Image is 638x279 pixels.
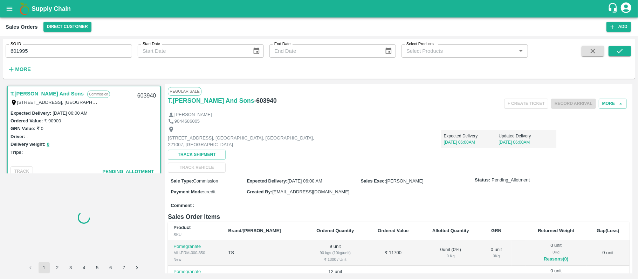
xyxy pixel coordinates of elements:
[426,253,476,259] div: 0 Kg
[404,46,514,56] input: Select Products
[32,4,608,14] a: Supply Chain
[32,5,71,12] b: Supply Chain
[17,99,230,105] label: [STREET_ADDRESS], [GEOGRAPHIC_DATA], [GEOGRAPHIC_DATA], 221007, [GEOGRAPHIC_DATA]
[288,178,322,184] span: [DATE] 06:00 AM
[254,96,277,106] h6: - 603940
[27,134,28,139] label: -
[174,118,200,125] p: 9044686005
[222,240,304,266] td: TS
[143,41,160,47] label: Start Date
[274,41,290,47] label: End Date
[105,262,116,273] button: Go to page 6
[269,44,379,58] input: End Date
[65,262,76,273] button: Go to page 3
[173,250,217,256] div: MH-PRM-300-350
[310,256,361,263] div: ₹ 1300 / Unit
[168,135,325,148] p: [STREET_ADDRESS], [GEOGRAPHIC_DATA], [GEOGRAPHIC_DATA], 221007, [GEOGRAPHIC_DATA]
[52,262,63,273] button: Go to page 2
[586,240,630,266] td: 0 unit
[118,262,130,273] button: Go to page 7
[6,63,33,75] button: More
[531,242,581,263] div: 0 unit
[44,118,61,123] label: ₹ 90900
[87,91,110,98] p: Commission
[171,178,193,184] label: Sale Type :
[168,87,201,95] span: Regular Sale
[608,2,620,15] div: customer-support
[43,22,91,32] button: Select DC
[11,134,25,139] label: Driver:
[174,112,212,118] p: [PERSON_NAME]
[499,133,554,139] p: Updated Delivery
[620,1,632,16] div: account of current user
[406,41,434,47] label: Select Products
[492,177,530,184] span: Pending_Allotment
[37,126,43,131] label: ₹ 0
[171,202,194,209] label: Comment :
[516,46,526,56] button: Open
[173,231,217,238] div: SKU
[173,225,191,230] b: Product
[366,240,420,266] td: ₹ 11700
[499,139,554,145] p: [DATE] 06:00AM
[247,189,272,194] label: Created By :
[487,253,506,259] div: 0 Kg
[11,118,43,123] label: Ordered Value:
[6,22,38,31] div: Sales Orders
[1,1,18,17] button: open drawer
[168,96,254,106] a: T.[PERSON_NAME] And Sons
[531,249,581,255] div: 0 Kg
[475,177,490,184] label: Status:
[53,110,87,116] label: [DATE] 06:00 AM
[250,44,263,58] button: Choose date
[193,178,218,184] span: Commission
[597,228,619,233] b: Gap(Loss)
[138,44,247,58] input: Start Date
[132,262,143,273] button: Go to next page
[599,99,627,109] button: More
[171,189,204,194] label: Payment Mode :
[39,262,50,273] button: page 1
[11,150,23,155] label: Trips:
[432,228,469,233] b: Allotted Quantity
[316,228,354,233] b: Ordered Quantity
[538,228,574,233] b: Returned Weight
[272,189,349,194] span: [EMAIL_ADDRESS][DOMAIN_NAME]
[173,269,217,275] p: Pomegranate
[173,256,217,263] div: New
[78,262,90,273] button: Go to page 4
[11,142,46,147] label: Delivery weight:
[444,139,499,145] p: [DATE] 06:00AM
[168,150,226,160] button: Track Shipment
[247,178,287,184] label: Expected Delivery :
[228,228,281,233] b: Brand/[PERSON_NAME]
[310,250,361,256] div: 90 kgs (10kg/unit)
[551,100,596,106] span: Please dispatch the trip before ending
[11,89,84,98] a: T.[PERSON_NAME] And Sons
[168,212,630,222] h6: Sales Order Items
[24,262,144,273] nav: pagination navigation
[133,88,160,104] div: 603940
[386,178,424,184] span: [PERSON_NAME]
[487,246,506,259] div: 0 unit
[382,44,395,58] button: Choose date
[204,189,215,194] span: credit
[6,44,132,58] input: Enter SO ID
[11,110,51,116] label: Expected Delivery :
[173,243,217,250] p: Pomegranate
[531,255,581,263] button: Reasons(0)
[15,66,31,72] strong: More
[606,22,631,32] button: Add
[11,41,21,47] label: SO ID
[304,240,366,266] td: 9 unit
[444,133,499,139] p: Expected Delivery
[426,246,476,259] div: 0 unit ( 0 %)
[103,169,154,174] span: Pending_Allotment
[378,228,409,233] b: Ordered Value
[18,2,32,16] img: logo
[11,126,35,131] label: GRN Value:
[92,262,103,273] button: Go to page 5
[47,141,49,149] button: 0
[491,228,501,233] b: GRN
